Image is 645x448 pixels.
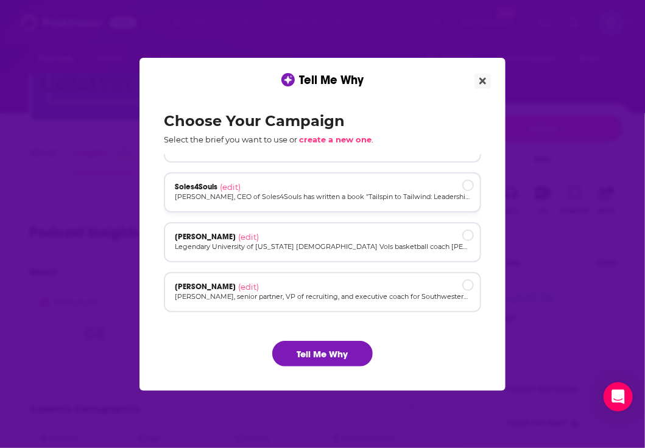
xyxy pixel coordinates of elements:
[474,74,491,89] button: Close
[175,182,217,192] span: Soles4Souls
[164,112,481,130] h2: Choose Your Campaign
[272,341,373,366] button: Tell Me Why
[238,232,259,242] span: (edit)
[283,75,293,85] img: tell me why sparkle
[175,282,236,292] span: [PERSON_NAME]
[175,232,236,242] span: [PERSON_NAME]
[604,382,633,411] div: Open Intercom Messenger
[238,282,259,292] span: (edit)
[300,72,364,88] span: Tell Me Why
[220,182,241,192] span: (edit)
[164,135,481,144] p: Select the brief you want to use or .
[175,192,470,202] p: [PERSON_NAME], CEO of Soles4Souls has written a book "Tailspin to Tailwind: Leadership Lessons fo...
[299,135,372,144] span: create a new one
[175,292,470,302] p: [PERSON_NAME], senior partner, VP of recruiting, and executive coach for Southwestern Consulting,...
[175,242,470,252] p: Legendary University of [US_STATE] [DEMOGRAPHIC_DATA] Vols basketball coach [PERSON_NAME] was kno...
